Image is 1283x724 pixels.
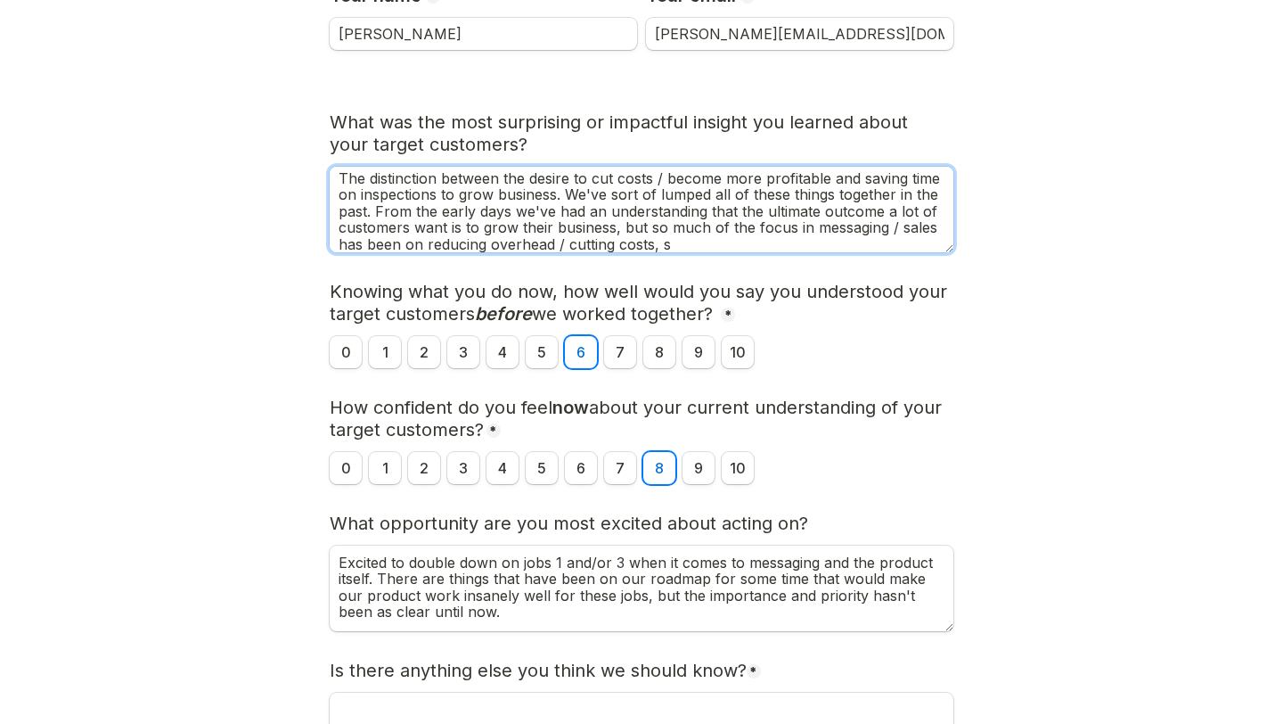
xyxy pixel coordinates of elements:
[330,397,947,440] span: about your current understanding of your target customers?
[475,303,532,325] span: before
[330,281,952,325] span: Knowing what you do now, how well would you say you understood your target customers
[330,111,913,155] span: What was the most surprising or impactful insight you learned about your target customers?
[330,167,953,252] textarea: What was the most surprising or impactful insight you learned about your target customers?
[330,397,953,441] h3: now
[330,660,747,681] span: Is there anything else you think we should know?
[330,397,552,418] span: How confident do you feel
[646,18,953,50] input: Your email
[330,513,808,534] span: What opportunity are you most excited about acting on?
[330,18,637,50] input: Your name
[330,546,953,631] textarea: What opportunity are you most excited about acting on?
[532,303,713,325] span: we worked together?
